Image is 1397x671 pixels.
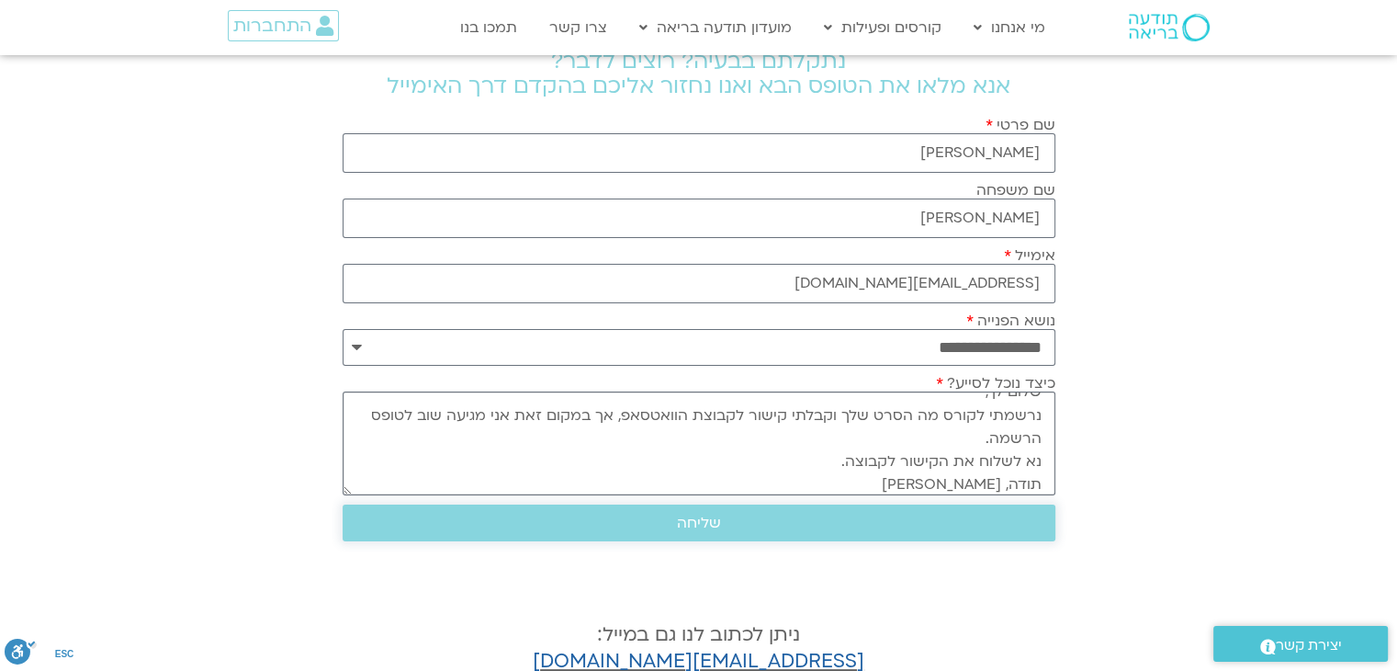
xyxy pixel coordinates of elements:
a: קורסים ופעילות [815,10,951,45]
label: כיצד נוכל לסייע? [936,375,1055,392]
a: התחברות [228,10,339,41]
label: אימייל [1004,247,1055,264]
h2: נתקלתם בבעיה? רוצים לדבר? אנא מלאו את הטופס הבא ואנו נחזור אליכם בהקדם דרך האימייל [343,49,1055,98]
label: נושא הפנייה [966,313,1055,329]
input: אימייל [343,264,1055,303]
a: מי אנחנו [964,10,1054,45]
a: מועדון תודעה בריאה [630,10,801,45]
a: צרו קשר [540,10,616,45]
img: תודעה בריאה [1129,14,1210,41]
input: שם משפחה [343,199,1055,238]
span: שליחה [677,515,721,531]
input: שם פרטי [343,133,1055,173]
button: שליחה [343,505,1055,541]
span: התחברות [233,16,311,36]
span: יצירת קשר [1276,633,1342,658]
form: טופס חדש [343,117,1055,551]
a: תמכו בנו [451,10,526,45]
label: שם פרטי [986,117,1055,133]
a: יצירת קשר [1213,626,1388,662]
label: שם משפחה [976,182,1055,199]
